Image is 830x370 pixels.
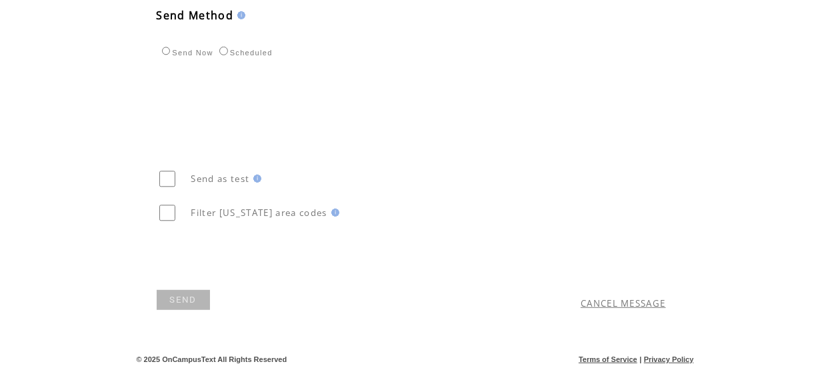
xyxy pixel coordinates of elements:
img: help.gif [233,11,245,19]
span: | [639,355,641,363]
span: Send Method [157,8,234,23]
a: Terms of Service [579,355,637,363]
a: SEND [157,290,210,310]
img: help.gif [327,209,339,217]
span: Send as test [191,173,249,185]
a: Privacy Policy [644,355,694,363]
input: Send Now [162,47,171,55]
label: Scheduled [216,49,273,57]
img: help.gif [249,175,261,183]
input: Scheduled [219,47,228,55]
a: CANCEL MESSAGE [581,297,666,309]
label: Send Now [159,49,213,57]
span: © 2025 OnCampusText All Rights Reserved [137,355,287,363]
span: Filter [US_STATE] area codes [191,207,327,219]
